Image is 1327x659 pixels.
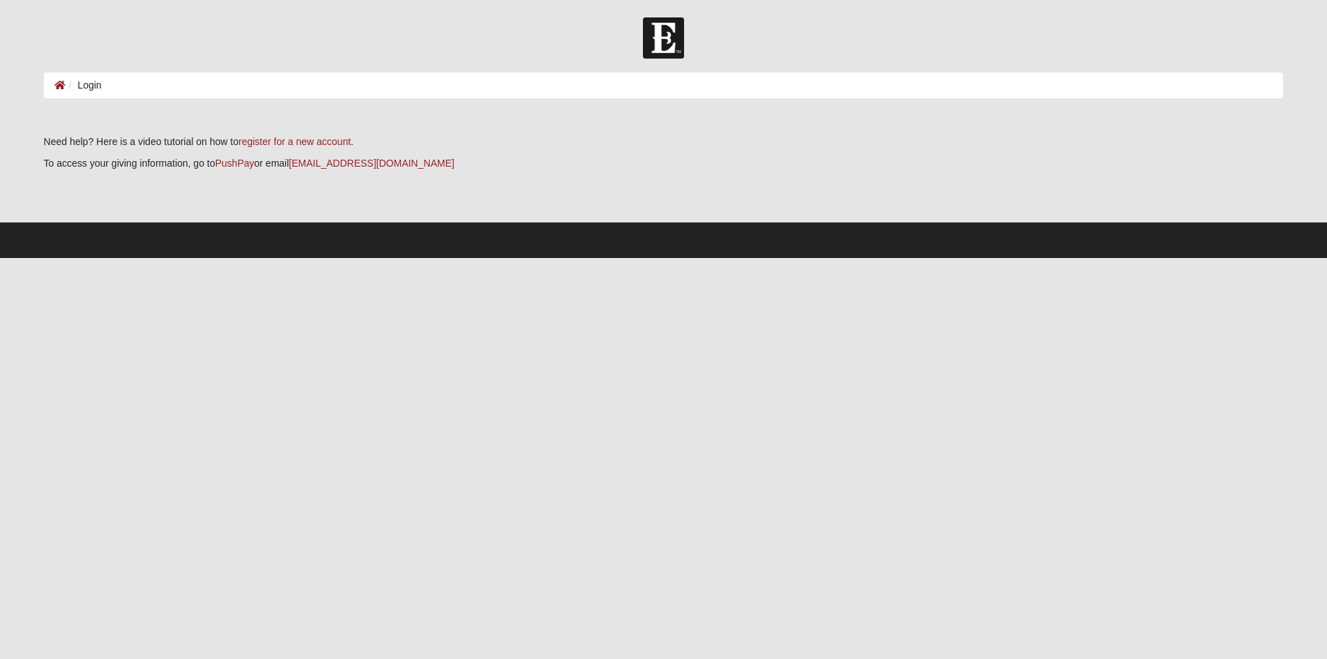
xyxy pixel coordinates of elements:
[289,158,454,169] a: [EMAIL_ADDRESS][DOMAIN_NAME]
[44,135,1284,149] p: Need help? Here is a video tutorial on how to .
[643,17,684,59] img: Church of Eleven22 Logo
[44,156,1284,171] p: To access your giving information, go to or email
[238,136,351,147] a: register for a new account
[66,78,102,93] li: Login
[215,158,254,169] a: PushPay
